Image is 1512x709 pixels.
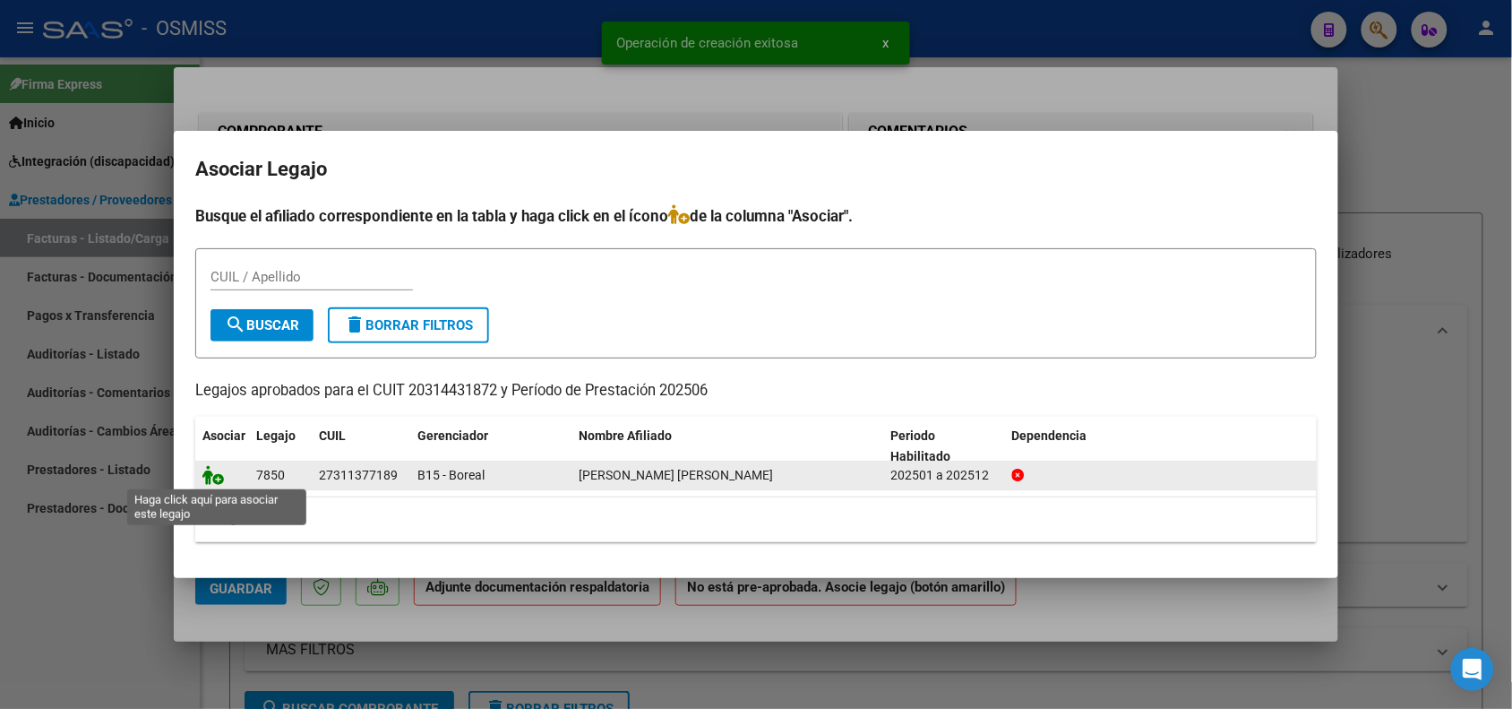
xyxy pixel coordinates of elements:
[195,380,1317,402] p: Legajos aprobados para el CUIT 20314431872 y Período de Prestación 202506
[579,428,672,443] span: Nombre Afiliado
[891,428,951,463] span: Periodo Habilitado
[195,152,1317,186] h2: Asociar Legajo
[417,468,485,482] span: B15 - Boreal
[417,428,488,443] span: Gerenciador
[1012,428,1087,443] span: Dependencia
[210,309,314,342] button: Buscar
[312,417,410,476] datatable-header-cell: CUIL
[410,417,571,476] datatable-header-cell: Gerenciador
[1451,648,1494,691] div: Open Intercom Messenger
[195,417,249,476] datatable-header-cell: Asociar
[319,428,346,443] span: CUIL
[195,497,1317,542] div: 1 registros
[319,465,398,486] div: 27311377189
[328,307,489,343] button: Borrar Filtros
[571,417,884,476] datatable-header-cell: Nombre Afiliado
[249,417,312,476] datatable-header-cell: Legajo
[344,314,365,335] mat-icon: delete
[891,465,998,486] div: 202501 a 202512
[202,428,245,443] span: Asociar
[579,468,773,482] span: ALBORNOZ ELBA BEATRIZ
[225,317,299,333] span: Buscar
[344,317,473,333] span: Borrar Filtros
[256,428,296,443] span: Legajo
[1005,417,1318,476] datatable-header-cell: Dependencia
[195,204,1317,228] h4: Busque el afiliado correspondiente en la tabla y haga click en el ícono de la columna "Asociar".
[225,314,246,335] mat-icon: search
[256,468,285,482] span: 7850
[884,417,1005,476] datatable-header-cell: Periodo Habilitado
